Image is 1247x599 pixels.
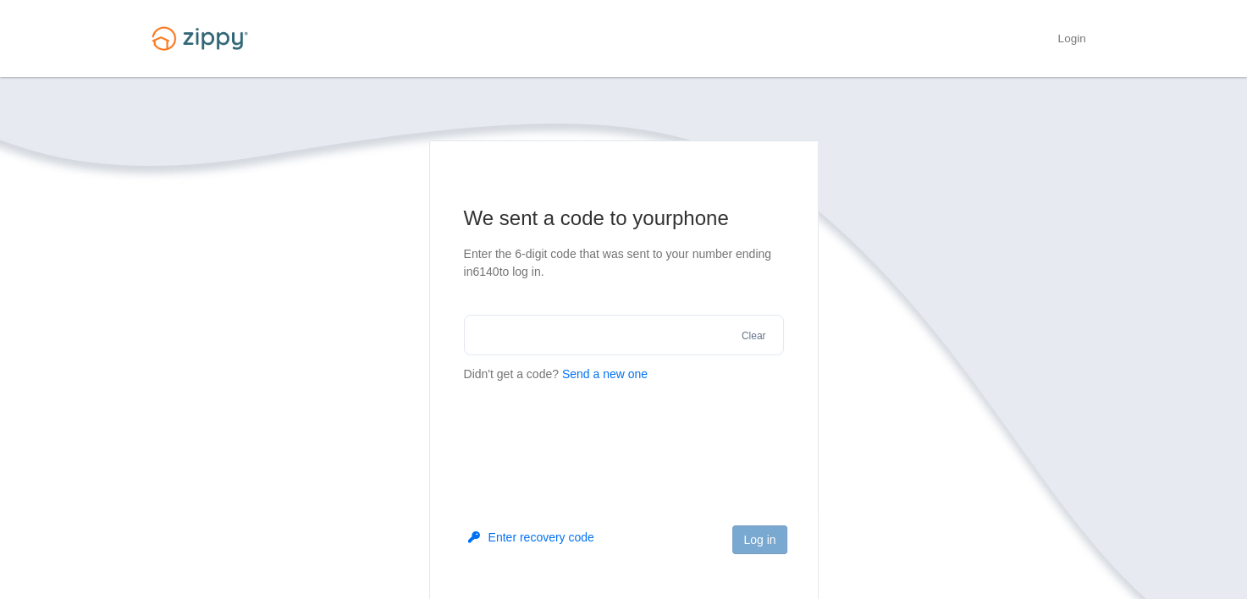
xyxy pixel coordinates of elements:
button: Clear [737,328,771,344]
h1: We sent a code to your phone [464,205,784,232]
button: Enter recovery code [468,529,594,546]
img: Logo [141,19,258,58]
p: Didn't get a code? [464,365,784,383]
a: Login [1057,32,1085,49]
button: Log in [732,525,786,554]
p: Enter the 6-digit code that was sent to your number ending in 6140 to log in. [464,245,784,281]
button: Send a new one [562,365,648,383]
